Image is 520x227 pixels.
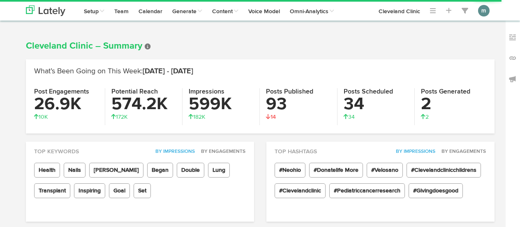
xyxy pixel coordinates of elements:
[508,54,517,62] img: links_off.svg
[109,183,130,198] span: Goal
[266,96,330,113] h3: 93
[275,163,305,178] span: #Neohio
[189,88,253,96] h4: Impressions
[26,142,254,156] div: Top Keywords
[309,163,363,178] span: #Donatelife More
[64,163,86,178] span: Nails
[421,88,486,96] h4: Posts Generated
[478,5,490,16] button: m
[26,41,495,51] h1: Cleveland Clinic – Summary
[344,114,355,120] span: 34
[34,114,48,120] span: 10K
[344,96,408,113] h3: 34
[409,183,463,198] span: #Givingdoesgood
[89,163,143,178] span: [PERSON_NAME]
[34,183,70,198] span: Transplant
[111,96,176,113] h3: 574.2K
[367,163,403,178] span: #Velosano
[344,88,408,96] h4: Posts Scheduled
[34,68,486,76] h2: What’s Been Going on This Week:
[196,147,246,156] button: By Engagements
[111,114,127,120] span: 172K
[421,96,486,113] h3: 2
[266,142,495,156] div: Top Hashtags
[143,68,193,75] span: [DATE] - [DATE]
[437,147,486,156] button: By Engagements
[391,147,436,156] button: By Impressions
[151,147,195,156] button: By Impressions
[421,114,429,120] span: 2
[34,88,99,96] h4: Post Engagements
[508,33,517,42] img: keywords_off.svg
[147,163,173,178] span: Began
[177,163,204,178] span: Double
[266,88,330,96] h4: Posts Published
[34,96,99,113] h3: 26.9K
[266,114,276,120] span: 14
[111,88,176,96] h4: Potential Reach
[189,114,205,120] span: 182K
[508,75,517,83] img: announcements_off.svg
[275,183,326,198] span: #Clevelandclinic
[134,183,151,198] span: Set
[26,5,65,16] img: logo_lately_bg_light.svg
[34,163,60,178] span: Health
[329,183,405,198] span: #Pediatriccancerresearch
[407,163,481,178] span: #Clevelandclinicchildrens
[189,96,253,113] h3: 599K
[208,163,230,178] span: Lung
[74,183,105,198] span: Inspiring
